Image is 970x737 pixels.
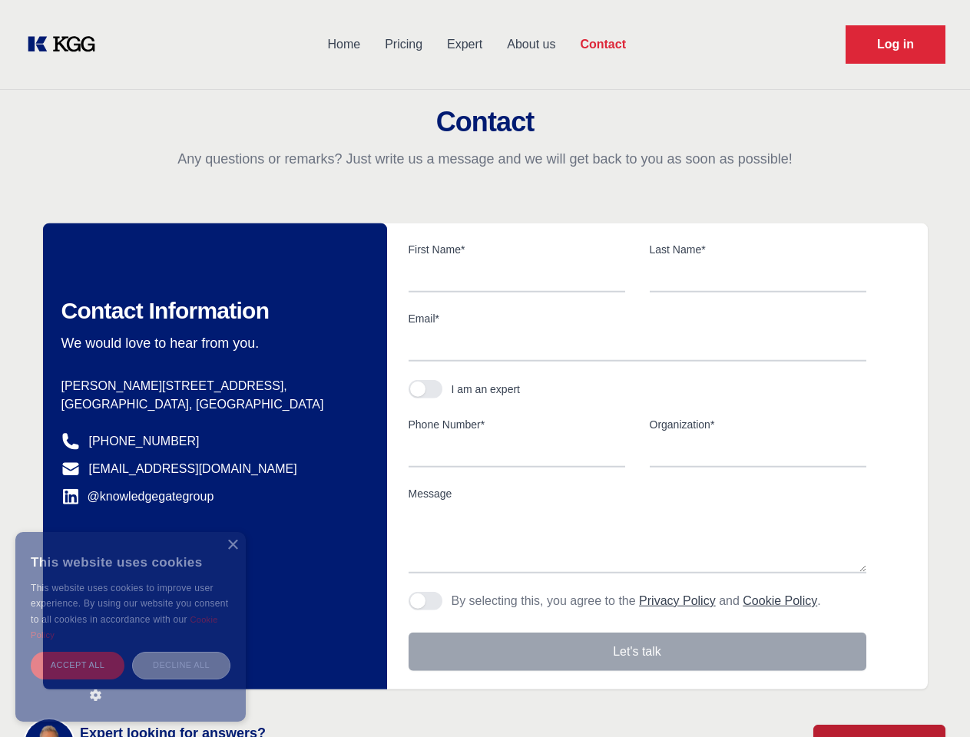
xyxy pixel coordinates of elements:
span: This website uses cookies to improve user experience. By using our website you consent to all coo... [31,583,228,625]
div: I am an expert [452,382,521,397]
a: [EMAIL_ADDRESS][DOMAIN_NAME] [89,460,297,478]
div: Close [227,540,238,551]
a: Cookie Policy [743,594,817,607]
div: Decline all [132,652,230,679]
a: Cookie Policy [31,615,218,640]
a: @knowledgegategroup [61,487,214,506]
p: [GEOGRAPHIC_DATA], [GEOGRAPHIC_DATA] [61,395,363,414]
div: This website uses cookies [31,544,230,580]
label: Organization* [650,417,866,432]
a: Home [315,25,372,64]
p: By selecting this, you agree to the and . [452,592,821,610]
label: Last Name* [650,242,866,257]
p: Any questions or remarks? Just write us a message and we will get back to you as soon as possible! [18,150,952,168]
label: Message [409,486,866,501]
a: [PHONE_NUMBER] [89,432,200,451]
p: We would love to hear from you. [61,334,363,352]
h2: Contact Information [61,297,363,325]
p: [PERSON_NAME][STREET_ADDRESS], [61,377,363,395]
label: Phone Number* [409,417,625,432]
iframe: Chat Widget [893,663,970,737]
label: Email* [409,311,866,326]
a: Request Demo [846,25,945,64]
a: Pricing [372,25,435,64]
a: About us [495,25,568,64]
a: Contact [568,25,638,64]
div: Accept all [31,652,124,679]
a: KOL Knowledge Platform: Talk to Key External Experts (KEE) [25,32,108,57]
label: First Name* [409,242,625,257]
a: Privacy Policy [639,594,716,607]
a: Expert [435,25,495,64]
h2: Contact [18,107,952,137]
button: Let's talk [409,633,866,671]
